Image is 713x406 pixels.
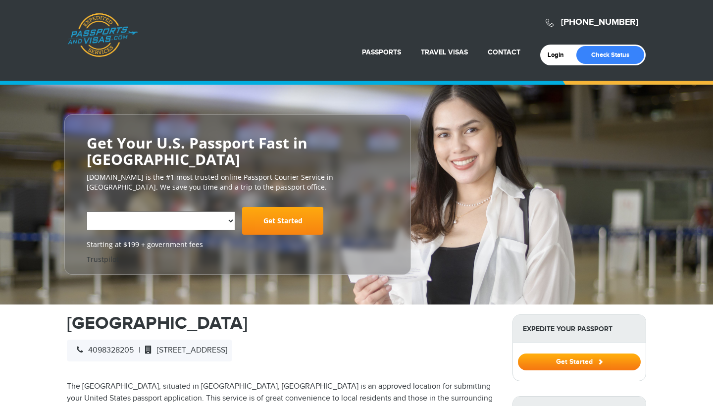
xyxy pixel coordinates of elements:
a: Trustpilot [87,254,119,264]
a: Contact [488,48,520,56]
a: Travel Visas [421,48,468,56]
a: Passports [362,48,401,56]
a: Check Status [576,46,644,64]
h2: Get Your U.S. Passport Fast in [GEOGRAPHIC_DATA] [87,135,389,167]
a: [PHONE_NUMBER] [561,17,638,28]
a: Login [548,51,571,59]
h1: [GEOGRAPHIC_DATA] [67,314,498,332]
span: Starting at $199 + government fees [87,240,389,250]
p: [DOMAIN_NAME] is the #1 most trusted online Passport Courier Service in [GEOGRAPHIC_DATA]. We sav... [87,172,389,192]
div: | [67,340,232,361]
strong: Expedite Your Passport [513,315,646,343]
a: Get Started [518,357,641,365]
a: Passports & [DOMAIN_NAME] [67,13,138,57]
span: [STREET_ADDRESS] [140,346,227,355]
button: Get Started [518,354,641,370]
span: 4098328205 [72,346,134,355]
a: Get Started [242,207,323,235]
